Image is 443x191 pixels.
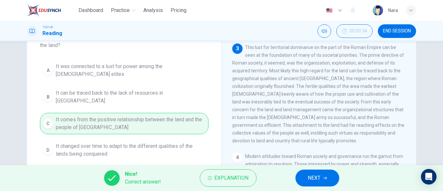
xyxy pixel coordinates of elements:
[141,5,165,16] button: Analysis
[143,6,163,14] span: Analysis
[295,170,339,186] button: NEXT
[27,4,61,17] img: EduSynch logo
[111,6,130,14] span: Practice
[232,45,404,143] span: This lust for territorial dominance on the part of the Roman Empire can be seen at the foundation...
[108,5,138,16] button: Practice
[42,30,62,37] h1: Reading
[325,8,333,13] img: en
[232,152,243,163] div: 4
[125,170,161,178] span: Nice!
[388,6,398,14] div: ์Nara
[373,5,383,16] img: Profile picture
[421,169,437,185] div: Open Intercom Messenger
[42,25,53,30] span: TOEFL®
[350,29,367,34] span: 00:00:34
[27,4,76,17] a: EduSynch logo
[76,5,106,16] button: Dashboard
[214,173,248,183] span: Explanation
[378,24,416,38] button: END SESSION
[200,169,257,187] button: Explanation
[125,178,161,186] span: Correct answer!
[336,24,373,38] div: Hide
[308,173,320,183] span: NEXT
[168,5,189,16] button: Pricing
[78,6,103,14] span: Dashboard
[40,34,209,49] span: In the paragraph, what does the passage state about the Roman regard for the land?
[317,24,331,38] div: Mute
[232,43,243,54] div: 3
[383,29,411,34] span: END SESSION
[171,6,186,14] span: Pricing
[336,24,373,38] button: 00:00:34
